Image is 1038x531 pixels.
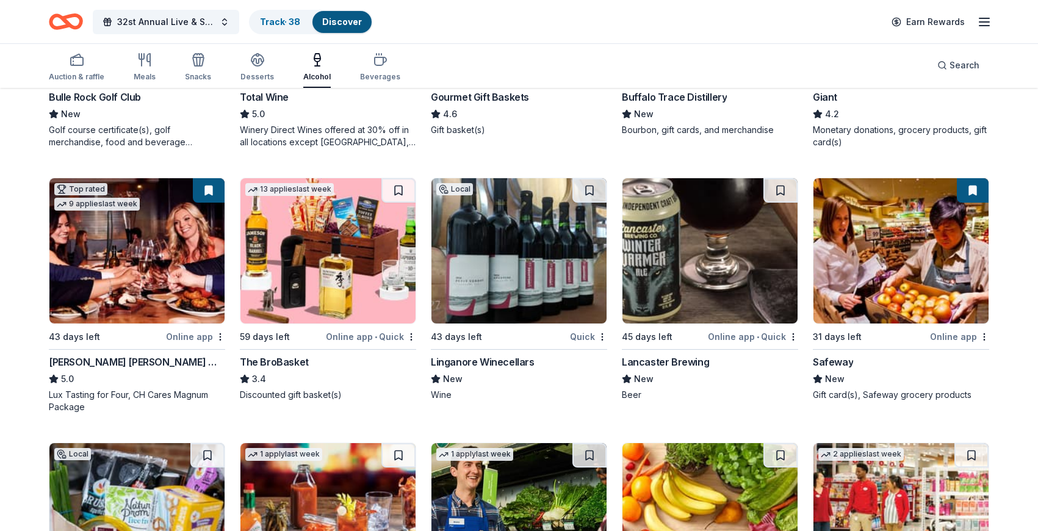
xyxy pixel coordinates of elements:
[61,372,74,386] span: 5.0
[825,372,845,386] span: New
[813,330,862,344] div: 31 days left
[443,372,463,386] span: New
[813,124,989,148] div: Monetary donations, grocery products, gift card(s)
[303,72,331,82] div: Alcohol
[61,107,81,121] span: New
[431,389,607,401] div: Wine
[825,107,839,121] span: 4.2
[708,329,798,344] div: Online app Quick
[813,355,853,369] div: Safeway
[622,355,709,369] div: Lancaster Brewing
[240,355,309,369] div: The BroBasket
[622,90,727,104] div: Buffalo Trace Distillery
[634,372,654,386] span: New
[884,11,972,33] a: Earn Rewards
[818,448,904,461] div: 2 applies last week
[622,178,798,401] a: Image for Lancaster Brewing45 days leftOnline app•QuickLancaster BrewingNewBeer
[93,10,239,34] button: 32st Annual Live & Silent Auction
[928,53,989,78] button: Search
[49,330,100,344] div: 43 days left
[570,329,607,344] div: Quick
[49,90,141,104] div: Bulle Rock Golf Club
[240,330,290,344] div: 59 days left
[431,355,535,369] div: Linganore Winecellars
[240,389,416,401] div: Discounted gift basket(s)
[622,330,672,344] div: 45 days left
[634,107,654,121] span: New
[431,124,607,136] div: Gift basket(s)
[260,16,300,27] a: Track· 38
[49,48,104,88] button: Auction & raffle
[252,372,266,386] span: 3.4
[443,107,457,121] span: 4.6
[49,7,83,36] a: Home
[431,90,529,104] div: Gourmet Gift Baskets
[134,72,156,82] div: Meals
[49,355,225,369] div: [PERSON_NAME] [PERSON_NAME] Winery and Restaurants
[360,48,400,88] button: Beverages
[245,448,322,461] div: 1 apply last week
[622,178,798,323] img: Image for Lancaster Brewing
[240,178,416,323] img: Image for The BroBasket
[930,329,989,344] div: Online app
[436,448,513,461] div: 1 apply last week
[54,448,91,460] div: Local
[54,198,140,211] div: 9 applies last week
[431,330,482,344] div: 43 days left
[303,48,331,88] button: Alcohol
[622,389,798,401] div: Beer
[134,48,156,88] button: Meals
[375,332,377,342] span: •
[185,48,211,88] button: Snacks
[436,183,473,195] div: Local
[245,183,334,196] div: 13 applies last week
[813,178,989,401] a: Image for Safeway31 days leftOnline appSafewayNewGift card(s), Safeway grocery products
[360,72,400,82] div: Beverages
[813,389,989,401] div: Gift card(s), Safeway grocery products
[54,183,107,195] div: Top rated
[49,72,104,82] div: Auction & raffle
[813,90,837,104] div: Giant
[49,178,225,323] img: Image for Cooper's Hawk Winery and Restaurants
[49,124,225,148] div: Golf course certificate(s), golf merchandise, food and beverage certificate
[49,389,225,413] div: Lux Tasting for Four, CH Cares Magnum Package
[322,16,362,27] a: Discover
[431,178,607,401] a: Image for Linganore WinecellarsLocal43 days leftQuickLinganore WinecellarsNewWine
[240,72,274,82] div: Desserts
[431,178,607,323] img: Image for Linganore Winecellars
[166,329,225,344] div: Online app
[622,124,798,136] div: Bourbon, gift cards, and merchandise
[240,124,416,148] div: Winery Direct Wines offered at 30% off in all locations except [GEOGRAPHIC_DATA], [GEOGRAPHIC_DAT...
[117,15,215,29] span: 32st Annual Live & Silent Auction
[49,178,225,413] a: Image for Cooper's Hawk Winery and RestaurantsTop rated9 applieslast week43 days leftOnline app[P...
[757,332,759,342] span: •
[813,178,989,323] img: Image for Safeway
[240,48,274,88] button: Desserts
[240,178,416,401] a: Image for The BroBasket13 applieslast week59 days leftOnline app•QuickThe BroBasket3.4Discounted ...
[326,329,416,344] div: Online app Quick
[240,90,289,104] div: Total Wine
[950,58,979,73] span: Search
[249,10,373,34] button: Track· 38Discover
[252,107,265,121] span: 5.0
[185,72,211,82] div: Snacks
